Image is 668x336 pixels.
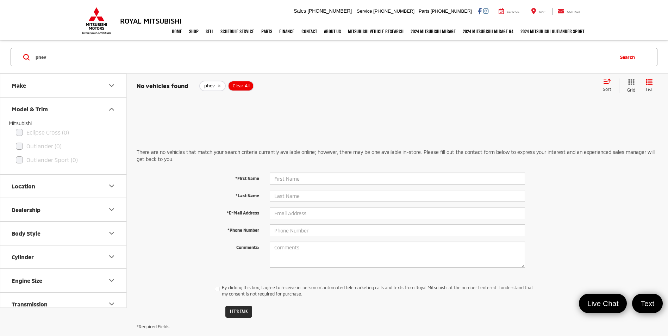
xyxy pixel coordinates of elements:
[646,87,653,93] span: List
[0,269,127,292] button: Engine SizeEngine Size
[222,285,533,296] span: By clicking this box, I agree to receive in-person or automated telemarketing calls and texts fro...
[12,254,34,260] div: Cylinder
[507,10,519,13] span: Service
[459,23,517,40] a: 2024 Mitsubishi Mirage G4
[270,190,525,202] input: Last Name
[567,10,580,13] span: Contact
[637,299,658,308] span: Text
[215,284,219,294] input: By clicking this box, I agree to receive in-person or automated telemarketing calls and texts fro...
[0,222,127,245] button: Body StyleBody Style
[539,10,545,13] span: Map
[107,105,116,113] div: Model & Trim
[107,253,116,261] div: Cylinder
[131,190,264,199] label: *Last Name
[81,7,112,35] img: Mitsubishi
[0,98,127,120] button: Model & TrimModel & Trim
[137,324,169,329] small: *Required Fields
[320,23,344,40] a: About Us
[202,23,217,40] a: Sell
[579,294,627,313] a: Live Chat
[107,276,116,285] div: Engine Size
[517,23,588,40] a: 2024 Mitsubishi Outlander SPORT
[137,149,658,163] p: There are no vehicles that match your search criteria currently available online; however, there ...
[107,182,116,190] div: Location
[12,230,40,237] div: Body Style
[258,23,276,40] a: Parts: Opens in a new tab
[16,154,111,166] label: Outlander Sport (0)
[0,293,127,316] button: TransmissionTransmission
[270,207,525,219] input: Email Address
[12,301,48,307] div: Transmission
[0,198,127,221] button: DealershipDealership
[120,17,182,25] h3: Royal Mitsubishi
[131,242,264,250] label: Comments:
[603,87,611,92] span: Sort
[204,83,215,89] span: phev
[270,224,525,236] input: Phone Number
[217,23,258,40] a: Schedule Service: Opens in a new tab
[9,120,32,126] span: Mitsubishi
[641,79,658,93] button: List View
[0,175,127,198] button: LocationLocation
[12,82,26,89] div: Make
[478,8,482,14] a: Facebook: Click to visit our Facebook page
[270,173,525,185] input: First Name
[276,23,298,40] a: Finance
[16,140,111,153] label: Outlander (0)
[107,300,116,308] div: Transmission
[12,277,42,284] div: Engine Size
[0,74,127,97] button: MakeMake
[407,23,459,40] a: 2024 Mitsubishi Mirage
[35,49,613,66] input: Search by Make, Model, or Keyword
[137,82,188,89] span: No vehicles found
[599,79,619,93] button: Select sort value
[552,8,586,15] a: Contact
[632,294,663,313] a: Text
[483,8,488,14] a: Instagram: Click to visit our Instagram page
[107,81,116,90] div: Make
[12,106,48,112] div: Model & Trim
[357,8,372,14] span: Service
[225,306,252,318] button: Let's Talk
[16,126,111,139] label: Eclipse Cross (0)
[12,183,35,189] div: Location
[131,207,264,216] label: *E-Mail Address
[344,23,407,40] a: Mitsubishi Vehicle Research
[526,8,550,15] a: Map
[107,205,116,214] div: Dealership
[107,229,116,237] div: Body Style
[613,48,645,66] button: Search
[619,79,641,93] button: Grid View
[294,8,306,14] span: Sales
[228,81,254,91] button: Clear All
[186,23,202,40] a: Shop
[298,23,320,40] a: Contact
[131,173,264,181] label: *First Name
[233,83,250,89] span: Clear All
[131,224,264,233] label: *Phone Number
[584,299,622,308] span: Live Chat
[0,245,127,268] button: CylinderCylinder
[627,87,635,93] span: Grid
[493,8,525,15] a: Service
[199,81,226,91] button: remove phev
[419,8,429,14] span: Parts
[12,206,40,213] div: Dealership
[431,8,472,14] span: [PHONE_NUMBER]
[168,23,186,40] a: Home
[307,8,352,14] span: [PHONE_NUMBER]
[373,8,414,14] span: [PHONE_NUMBER]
